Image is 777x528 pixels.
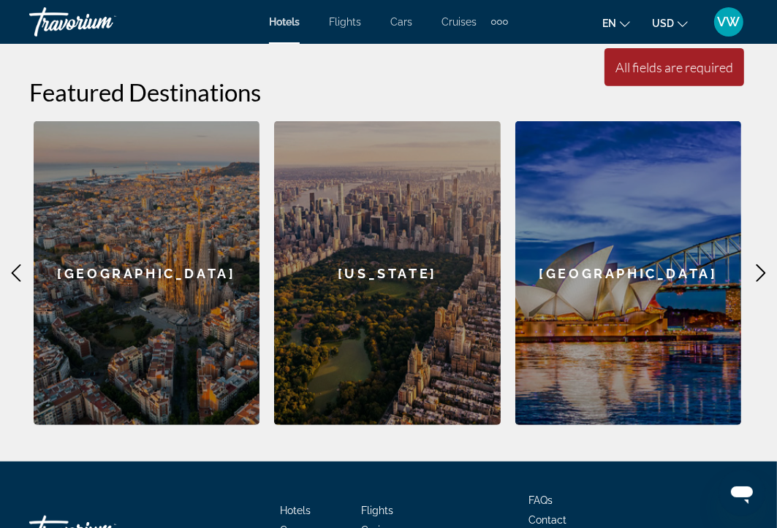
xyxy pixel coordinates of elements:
a: Contact [528,514,566,526]
a: Flights [329,16,361,28]
span: USD [652,18,674,29]
a: [GEOGRAPHIC_DATA] [515,121,742,425]
span: VW [718,15,740,29]
div: All fields are required [615,59,733,75]
a: Hotels [280,505,311,516]
a: Hotels [269,16,300,28]
a: Travorium [29,3,175,41]
a: Cars [390,16,412,28]
a: [GEOGRAPHIC_DATA] [34,121,260,425]
a: Flights [361,505,393,516]
button: Extra navigation items [491,10,508,34]
h2: Featured Destinations [29,77,748,107]
span: en [602,18,616,29]
a: Cruises [441,16,477,28]
iframe: Botón para iniciar la ventana de mensajería [719,470,765,516]
button: Change language [602,12,630,34]
button: User Menu [710,7,748,37]
button: Change currency [652,12,688,34]
a: [US_STATE] [274,121,501,425]
a: FAQs [528,494,553,506]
